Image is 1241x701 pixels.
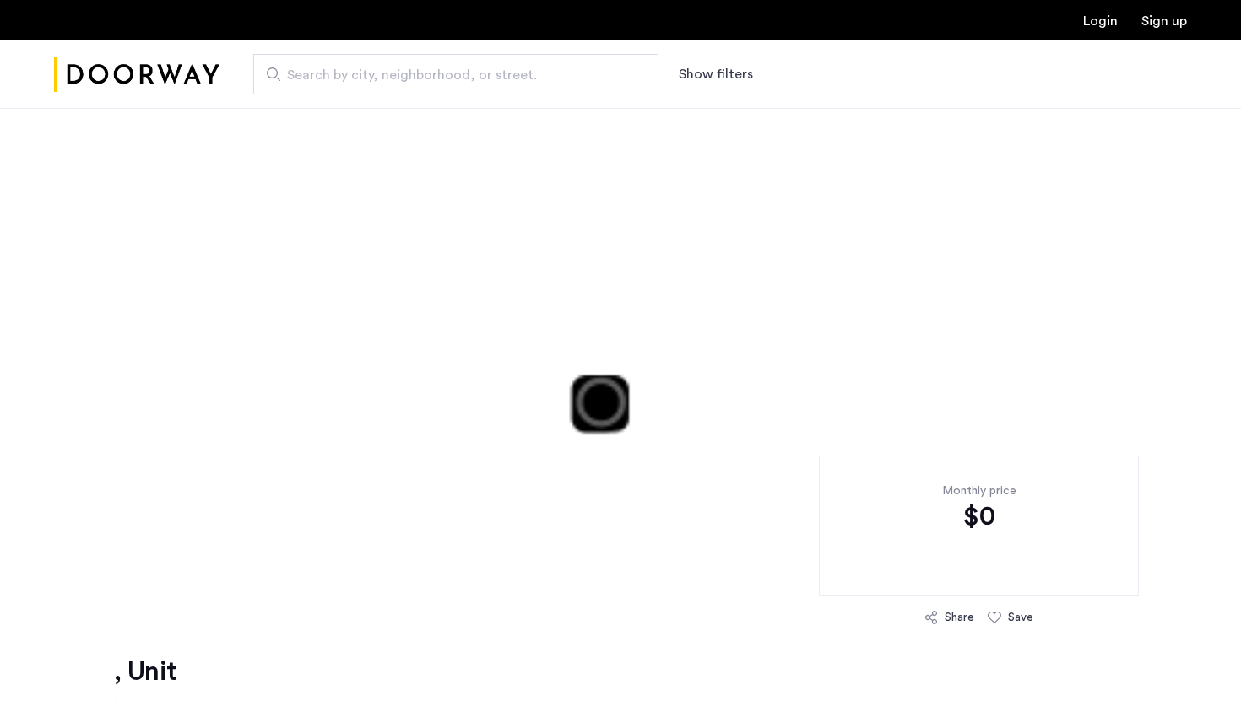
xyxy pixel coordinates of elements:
[1141,14,1187,28] a: Registration
[1083,14,1118,28] a: Login
[846,499,1112,533] div: $0
[846,483,1112,499] div: Monthly price
[253,54,658,94] input: Apartment Search
[1008,609,1033,626] div: Save
[54,43,219,106] a: Cazamio Logo
[54,43,219,106] img: logo
[945,609,974,626] div: Share
[114,655,176,688] h1: , Unit
[679,64,753,84] button: Show or hide filters
[287,65,611,85] span: Search by city, neighborhood, or street.
[224,108,1018,614] img: 3.gif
